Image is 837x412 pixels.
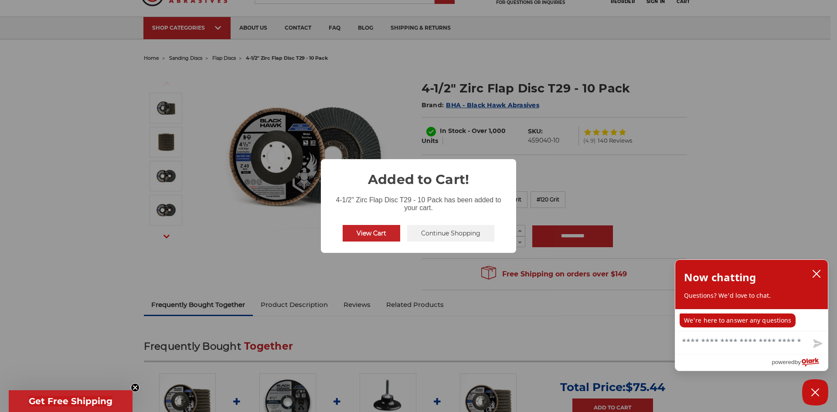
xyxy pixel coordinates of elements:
span: powered [772,357,794,368]
button: Close teaser [131,383,139,392]
div: chat [675,309,828,331]
div: olark chatbox [675,259,828,371]
span: by [795,357,801,368]
div: 4-1/2" Zirc Flap Disc T29 - 10 Pack has been added to your cart. [321,189,516,214]
span: Get Free Shipping [29,396,112,406]
h2: Now chatting [684,269,756,286]
button: View Cart [343,225,400,242]
a: Powered by Olark [772,354,828,371]
button: close chatbox [810,267,823,280]
p: We're here to answer any questions [680,313,796,327]
button: Close Chatbox [802,379,828,405]
button: Continue Shopping [407,225,494,242]
p: Questions? We'd love to chat. [684,291,819,300]
h2: Added to Cart! [321,159,516,189]
button: Send message [806,334,828,354]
